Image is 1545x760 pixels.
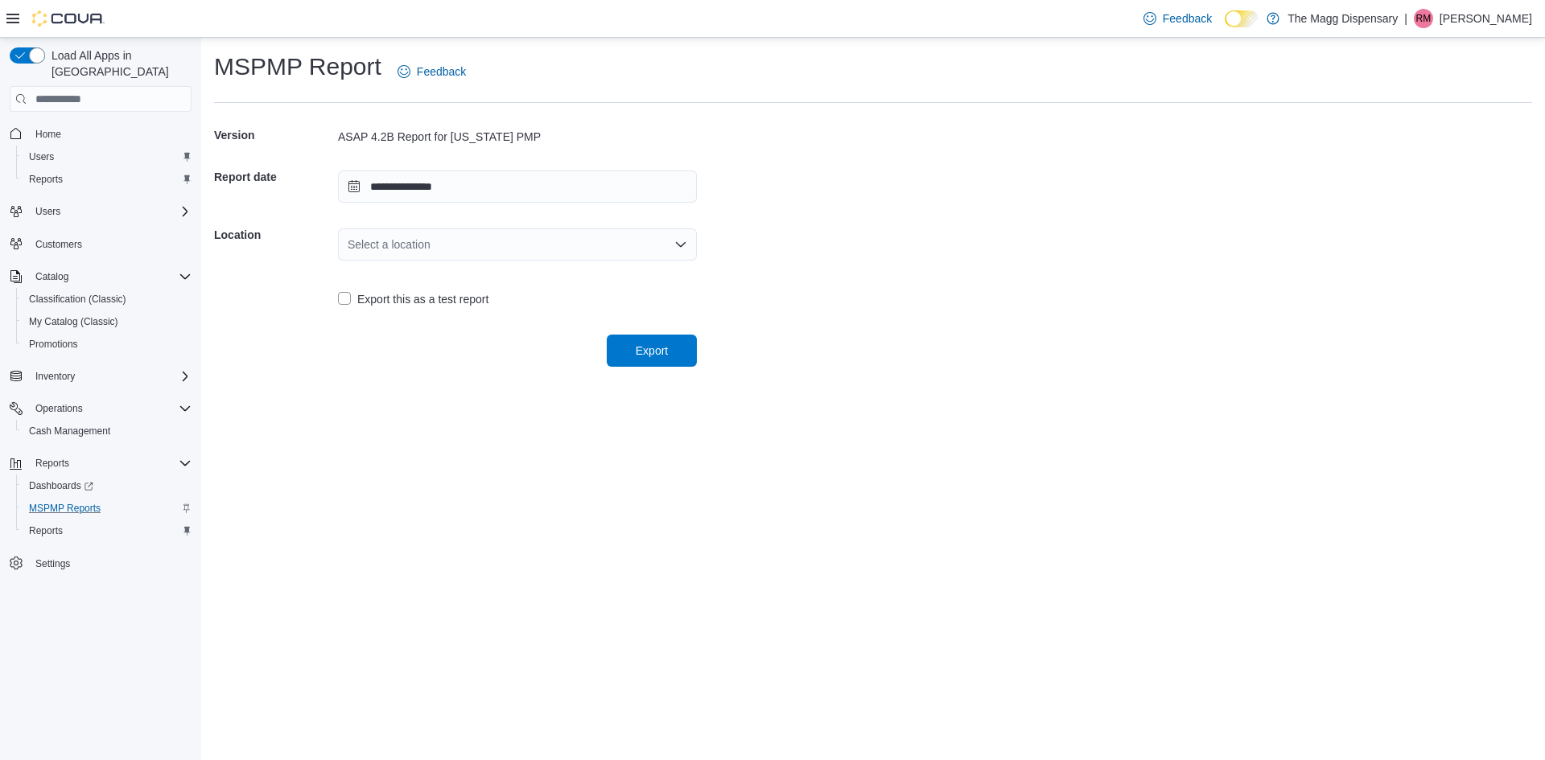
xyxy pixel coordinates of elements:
[23,421,117,441] a: Cash Management
[1137,2,1218,35] a: Feedback
[29,235,89,254] a: Customers
[1287,9,1398,28] p: The Magg Dispensary
[29,267,192,286] span: Catalog
[1416,9,1432,28] span: RM
[1225,27,1226,28] span: Dark Mode
[338,129,697,145] div: ASAP 4.2B Report for [US_STATE] PMP
[348,235,349,254] input: Accessible screen reader label
[29,173,63,186] span: Reports
[391,55,472,88] a: Feedback
[23,521,192,540] span: Reports
[16,168,198,191] button: Reports
[1404,9,1407,28] p: |
[23,170,192,189] span: Reports
[32,10,105,27] img: Cova
[23,335,84,354] a: Promotions
[29,367,192,386] span: Inventory
[29,338,78,351] span: Promotions
[35,457,69,470] span: Reports
[3,452,198,474] button: Reports
[29,234,192,254] span: Customers
[16,310,198,333] button: My Catalog (Classic)
[29,202,67,221] button: Users
[1440,9,1532,28] p: [PERSON_NAME]
[29,125,68,144] a: Home
[636,343,668,359] span: Export
[214,119,335,151] h5: Version
[16,474,198,497] a: Dashboards
[23,499,192,518] span: MSPMP Reports
[338,170,697,203] input: Press the down key to open a popover containing a calendar.
[23,476,192,495] span: Dashboards
[23,476,100,495] a: Dashboards
[45,47,192,80] span: Load All Apps in [GEOGRAPHIC_DATA]
[23,147,192,166] span: Users
[35,402,83,415] span: Operations
[35,270,68,283] span: Catalog
[23,312,192,331] span: My Catalog (Classic)
[29,367,81,386] button: Inventory
[23,170,69,189] a: Reports
[29,454,192,473] span: Reports
[23,147,60,166] a: Users
[23,290,192,309] span: Classification (Classic)
[23,335,192,354] span: Promotions
[35,238,82,251] span: Customers
[3,265,198,288] button: Catalog
[16,420,198,442] button: Cash Management
[29,524,63,537] span: Reports
[3,552,198,575] button: Settings
[23,499,107,518] a: MSPMP Reports
[29,454,76,473] button: Reports
[29,399,89,418] button: Operations
[29,553,192,573] span: Settings
[35,128,61,141] span: Home
[23,521,69,540] a: Reports
[10,115,192,617] nav: Complex example
[3,397,198,420] button: Operations
[16,520,198,542] button: Reports
[29,315,118,328] span: My Catalog (Classic)
[1225,10,1259,27] input: Dark Mode
[35,205,60,218] span: Users
[35,370,75,383] span: Inventory
[29,150,54,163] span: Users
[16,333,198,355] button: Promotions
[214,51,381,83] h1: MSPMP Report
[607,335,697,367] button: Export
[29,293,126,306] span: Classification (Classic)
[3,121,198,145] button: Home
[338,290,488,309] label: Export this as a test report
[214,219,335,251] h5: Location
[16,146,198,168] button: Users
[3,200,198,223] button: Users
[674,238,687,251] button: Open list of options
[1414,9,1433,28] div: Rebecca Mays
[16,497,198,520] button: MSPMP Reports
[417,64,466,80] span: Feedback
[29,554,76,573] a: Settings
[214,161,335,193] h5: Report date
[35,557,70,570] span: Settings
[23,421,192,441] span: Cash Management
[3,232,198,256] button: Customers
[23,312,125,331] a: My Catalog (Classic)
[23,290,133,309] a: Classification (Classic)
[29,202,192,221] span: Users
[29,267,75,286] button: Catalog
[29,425,110,438] span: Cash Management
[29,123,192,143] span: Home
[3,365,198,388] button: Inventory
[29,502,101,515] span: MSPMP Reports
[1163,10,1212,27] span: Feedback
[29,399,192,418] span: Operations
[16,288,198,310] button: Classification (Classic)
[29,479,93,492] span: Dashboards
